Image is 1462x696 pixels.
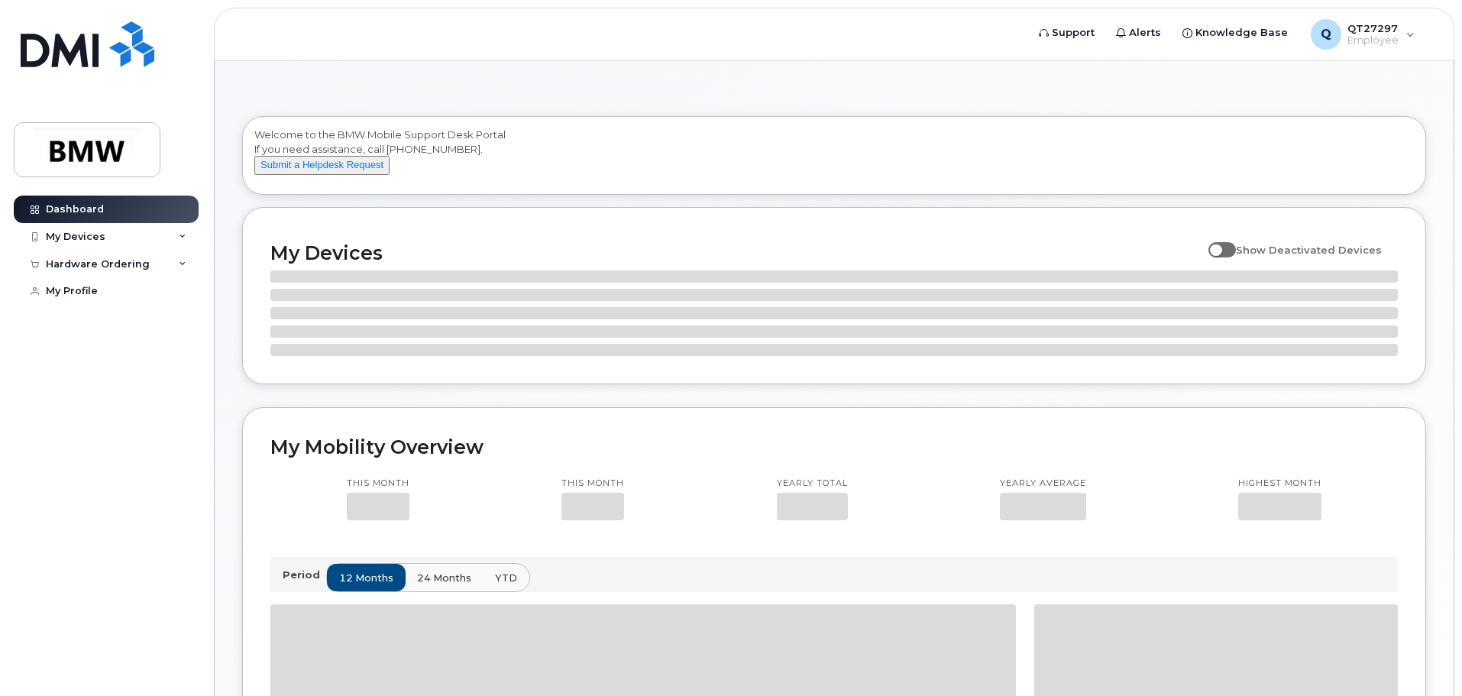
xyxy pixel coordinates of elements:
[1236,244,1382,256] span: Show Deactivated Devices
[254,128,1414,189] div: Welcome to the BMW Mobile Support Desk Portal If you need assistance, call [PHONE_NUMBER].
[495,571,517,585] span: YTD
[283,568,326,582] p: Period
[1208,235,1221,248] input: Show Deactivated Devices
[777,477,848,490] p: Yearly total
[1238,477,1321,490] p: Highest month
[254,158,390,170] a: Submit a Helpdesk Request
[254,156,390,175] button: Submit a Helpdesk Request
[270,435,1398,458] h2: My Mobility Overview
[561,477,624,490] p: This month
[1000,477,1086,490] p: Yearly average
[270,241,1201,264] h2: My Devices
[347,477,409,490] p: This month
[417,571,471,585] span: 24 months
